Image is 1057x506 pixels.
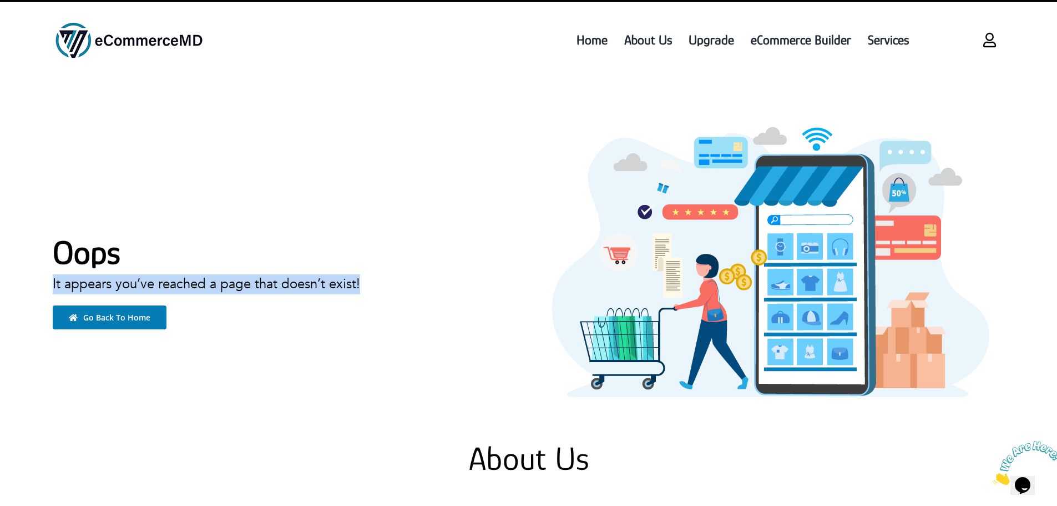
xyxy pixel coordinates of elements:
[576,30,608,50] span: Home
[53,234,120,271] b: Oops
[53,439,1004,479] h1: About Us
[680,13,742,67] a: Upgrade
[4,4,73,48] img: Chat attention grabber
[859,13,917,67] a: Services
[689,30,734,50] span: Upgrade
[742,13,859,67] a: eCommerce Builder
[868,30,909,50] span: Services
[53,274,509,294] p: It appears you’ve reached a page that doesn’t exist!
[975,26,1004,55] a: Link to https://www.ecommercemd.com/login
[53,22,205,59] img: ecommercemd logo
[83,312,150,323] span: Go Back To Home
[53,305,166,329] a: Go Back To Home
[548,122,992,400] img: eCommerce-the-right-ways.png
[624,30,672,50] span: About Us
[751,30,851,50] span: eCommerce Builder
[616,13,680,67] a: About Us
[53,21,205,33] a: ecommercemd logo
[251,13,917,67] nav: Menu
[568,13,616,67] a: Home
[988,437,1057,489] iframe: chat widget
